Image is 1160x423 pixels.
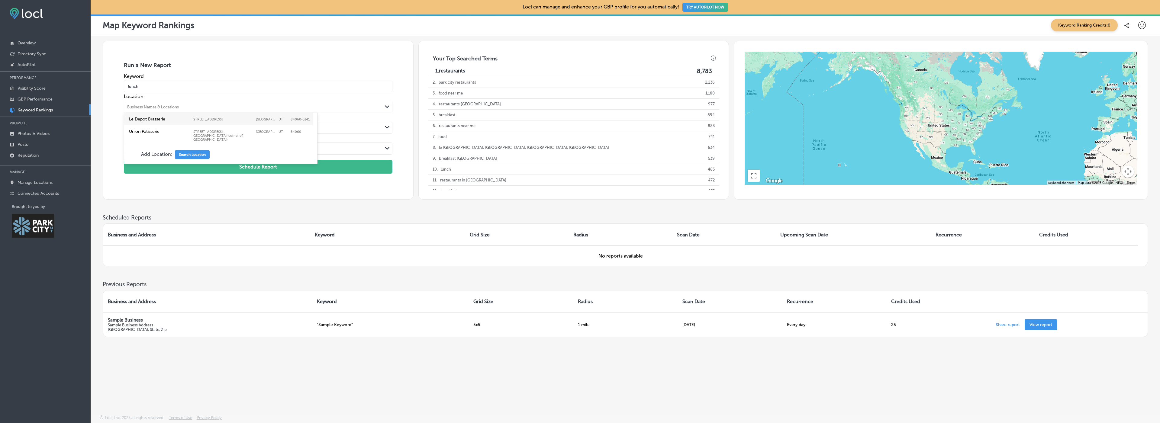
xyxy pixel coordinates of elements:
[439,88,463,98] p: food near me
[439,77,476,88] p: park city restaurants
[433,164,438,175] p: 10 .
[708,175,715,185] p: 472
[707,110,715,120] p: 894
[440,186,473,196] p: breakfast near me
[708,131,715,142] p: 741
[433,142,436,153] p: 8 .
[279,117,288,121] label: UT
[439,99,501,109] p: restaurants [GEOGRAPHIC_DATA]
[438,131,447,142] p: food
[18,107,53,113] p: Keyword Rankings
[708,164,715,175] p: 485
[682,3,728,12] button: TRY AUTOPILOT NOW
[697,68,712,75] label: 8,783
[439,142,609,153] p: le [GEOGRAPHIC_DATA], [GEOGRAPHIC_DATA], [GEOGRAPHIC_DATA], [GEOGRAPHIC_DATA]
[18,180,53,185] p: Manage Locations
[440,175,506,185] p: restaurants in [GEOGRAPHIC_DATA]
[708,186,715,196] p: 435
[129,117,189,122] label: Le Depot Brasserie
[433,186,437,196] p: 12 .
[18,153,39,158] p: Reputation
[439,110,456,120] p: breakfast
[18,131,50,136] p: Photos & Videos
[256,117,275,121] label: Park City
[141,151,172,157] p: Add Location:
[10,8,43,19] img: fda3e92497d09a02dc62c9cd864e3231.png
[433,77,436,88] p: 2 .
[192,117,253,121] label: 660 Main St
[428,50,502,64] h3: Your Top Searched Terms
[18,142,28,147] p: Posts
[291,117,310,121] label: 84060-5141
[18,97,53,102] p: GBP Performance
[175,150,210,159] button: Search Location
[708,153,715,164] p: 539
[708,99,715,109] p: 977
[433,99,436,109] p: 4 .
[433,175,437,185] p: 11 .
[705,77,715,88] p: 2,236
[129,129,189,134] label: Union Patisserie
[708,120,715,131] p: 883
[433,153,436,164] p: 9 .
[18,191,59,196] p: Connected Accounts
[433,131,435,142] p: 7 .
[12,204,91,209] p: Brought to you by
[439,120,475,131] p: restaurants near me
[18,86,46,91] p: Visibility Score
[279,130,288,134] label: UT
[18,51,46,56] p: Directory Sync
[256,130,275,134] label: Park City
[12,214,54,238] img: Park City
[433,110,436,120] p: 5 .
[291,130,310,134] label: 84060
[433,88,436,98] p: 3 .
[18,40,36,46] p: Overview
[435,68,465,75] p: 1. restaurants
[441,164,451,175] p: lunch
[708,142,715,153] p: 634
[18,62,36,67] p: AutoPilot
[439,153,497,164] p: breakfast [GEOGRAPHIC_DATA]
[192,130,253,142] label: 199 Heber Ave; Union Plaza (corner of Heber & Main)
[705,88,715,98] p: 1,180
[433,120,436,131] p: 6 .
